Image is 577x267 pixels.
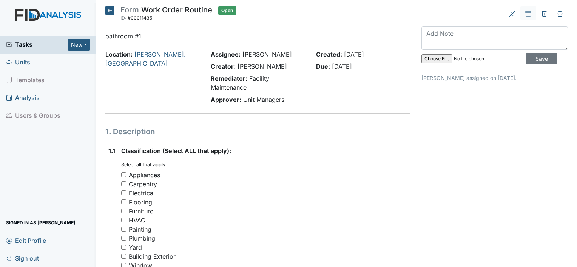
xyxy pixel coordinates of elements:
div: Building Exterior [129,252,176,261]
div: Plumbing [129,234,155,243]
span: ID: [120,15,127,21]
span: [DATE] [344,51,364,58]
input: Yard [121,245,126,250]
input: Appliances [121,172,126,177]
strong: Location: [105,51,133,58]
strong: Due: [316,63,330,70]
input: Flooring [121,199,126,204]
span: Units [6,57,30,68]
input: Save [526,53,557,64]
span: Signed in as [PERSON_NAME] [6,217,76,229]
input: HVAC [121,218,126,222]
input: Building Exterior [121,254,126,259]
div: Painting [129,225,151,234]
input: Carpentry [121,181,126,186]
a: Tasks [6,40,68,49]
div: Electrical [129,189,155,198]
strong: Approver: [211,96,241,103]
strong: Assignee: [211,51,241,58]
span: [DATE] [332,63,352,70]
a: [PERSON_NAME]. [GEOGRAPHIC_DATA] [105,51,186,67]
span: [PERSON_NAME] [238,63,287,70]
span: [PERSON_NAME] [242,51,292,58]
input: Electrical [121,190,126,195]
div: HVAC [129,216,145,225]
p: [PERSON_NAME] assigned on [DATE]. [421,74,568,82]
span: Unit Managers [243,96,284,103]
input: Painting [121,227,126,232]
span: Sign out [6,252,39,264]
label: 1.1 [108,146,115,155]
input: Plumbing [121,236,126,241]
div: Work Order Routine [120,6,212,23]
span: Edit Profile [6,235,46,246]
button: New [68,39,90,51]
strong: Created: [316,51,342,58]
div: Furniture [129,207,153,216]
div: Flooring [129,198,152,207]
p: bathroom #1 [105,32,410,41]
h1: 1. Description [105,126,410,137]
span: Form: [120,5,141,14]
strong: Remediator: [211,75,247,82]
div: Yard [129,243,142,252]
small: Select all that apply: [121,162,167,167]
div: Appliances [129,170,160,180]
span: Analysis [6,92,40,104]
strong: Creator: [211,63,236,70]
span: Open [218,6,236,15]
div: Carpentry [129,180,157,189]
span: #00011435 [128,15,152,21]
input: Furniture [121,209,126,213]
span: Classification (Select ALL that apply): [121,147,231,155]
